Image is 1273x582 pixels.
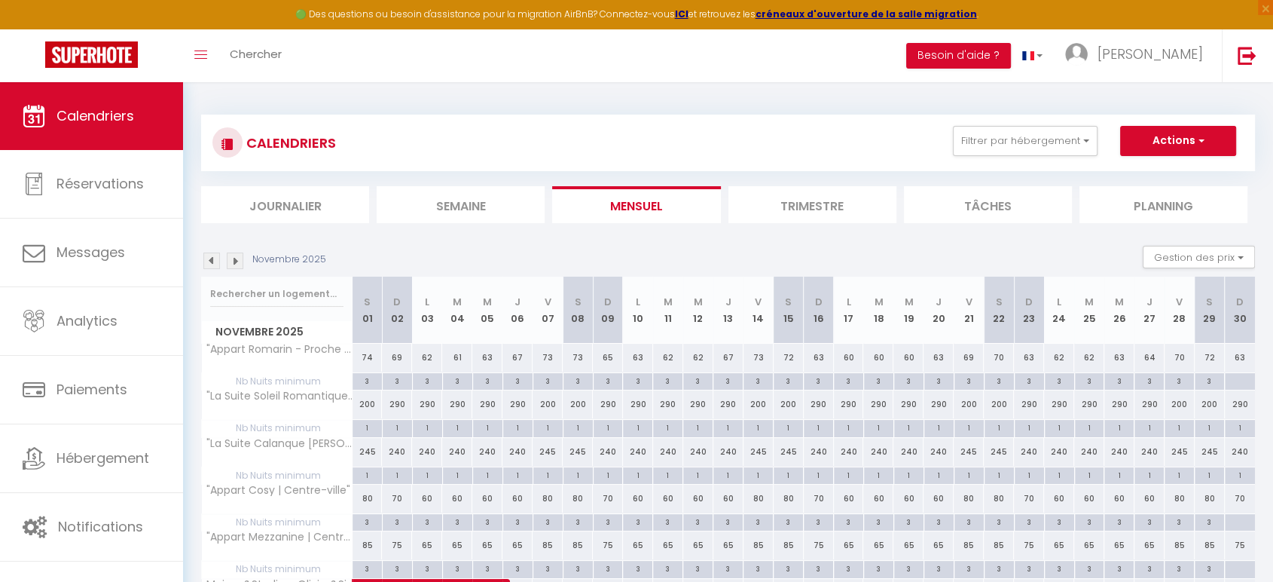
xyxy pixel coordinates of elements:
div: 62 [1074,344,1104,372]
span: Messages [56,243,125,262]
a: ICI [675,8,688,20]
abbr: D [1025,295,1033,309]
div: 3 [683,373,713,387]
span: "La Suite Soleil Romantique & Vue" [204,391,355,402]
abbr: S [996,295,1003,309]
div: 70 [984,344,1014,372]
div: 63 [623,344,653,372]
abbr: V [1176,295,1183,309]
abbr: D [1236,295,1244,309]
span: Nb Nuits minimum [202,420,352,436]
h3: CALENDRIERS [243,126,336,160]
div: 1 [653,467,682,482]
div: 1 [804,467,833,482]
div: 240 [1074,438,1104,466]
div: 70 [382,485,412,513]
div: 60 [653,485,683,513]
div: 62 [1044,344,1074,372]
div: 1 [353,420,382,434]
div: 1 [353,467,382,482]
abbr: J [514,295,520,309]
abbr: M [904,295,913,309]
div: 240 [1104,438,1134,466]
div: 290 [923,391,954,418]
abbr: S [364,295,371,309]
div: 245 [1165,438,1195,466]
div: 3 [713,373,743,387]
div: 1 [1015,420,1044,434]
div: 73 [533,344,563,372]
div: 290 [834,391,864,418]
th: 25 [1074,277,1104,344]
th: 22 [984,277,1014,344]
abbr: L [425,295,429,309]
span: [PERSON_NAME] [1097,44,1203,63]
div: 1 [443,467,472,482]
abbr: S [575,295,582,309]
div: 290 [382,391,412,418]
div: 1 [713,420,743,434]
a: créneaux d'ouverture de la salle migration [756,8,977,20]
div: 73 [563,344,593,372]
div: 1 [743,420,773,434]
div: 290 [863,391,893,418]
span: Nb Nuits minimum [202,467,352,484]
div: 3 [834,373,863,387]
span: Novembre 2025 [202,321,352,343]
div: 1 [1045,467,1074,482]
div: 245 [954,438,984,466]
div: 60 [472,485,502,513]
div: 63 [923,344,954,372]
div: 67 [502,344,533,372]
th: 24 [1044,277,1074,344]
div: 61 [442,344,472,372]
div: 62 [683,344,713,372]
div: 80 [353,485,383,513]
div: 60 [834,344,864,372]
div: 3 [594,373,623,387]
li: Journalier [201,186,369,223]
div: 290 [472,391,502,418]
th: 02 [382,277,412,344]
input: Rechercher un logement... [210,280,343,308]
div: 1 [683,467,713,482]
div: 3 [1045,373,1074,387]
div: 240 [1044,438,1074,466]
span: "Appart Cosy | Centre-ville" [204,485,350,496]
div: 64 [1134,344,1165,372]
div: 200 [353,391,383,418]
div: 3 [804,373,833,387]
th: 29 [1195,277,1225,344]
li: Mensuel [552,186,720,223]
div: 63 [472,344,502,372]
div: 1 [924,420,954,434]
div: 240 [893,438,923,466]
div: 240 [653,438,683,466]
div: 240 [1134,438,1165,466]
div: 1 [683,420,713,434]
div: 1 [383,420,412,434]
span: Nb Nuits minimum [202,373,352,390]
div: 1 [864,467,893,482]
th: 17 [834,277,864,344]
div: 1 [1075,420,1104,434]
div: 3 [1075,373,1104,387]
div: 1 [1225,467,1255,482]
div: 1 [1104,467,1134,482]
div: 240 [623,438,653,466]
abbr: L [1057,295,1061,309]
div: 3 [985,373,1014,387]
th: 08 [563,277,593,344]
abbr: M [694,295,703,309]
span: Hébergement [56,449,149,467]
div: 1 [1045,420,1074,434]
th: 06 [502,277,533,344]
span: Réservations [56,174,144,193]
th: 23 [1014,277,1044,344]
th: 18 [863,277,893,344]
div: 3 [623,373,652,387]
div: 290 [1225,391,1255,418]
div: 1 [1134,420,1164,434]
div: 63 [804,344,834,372]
